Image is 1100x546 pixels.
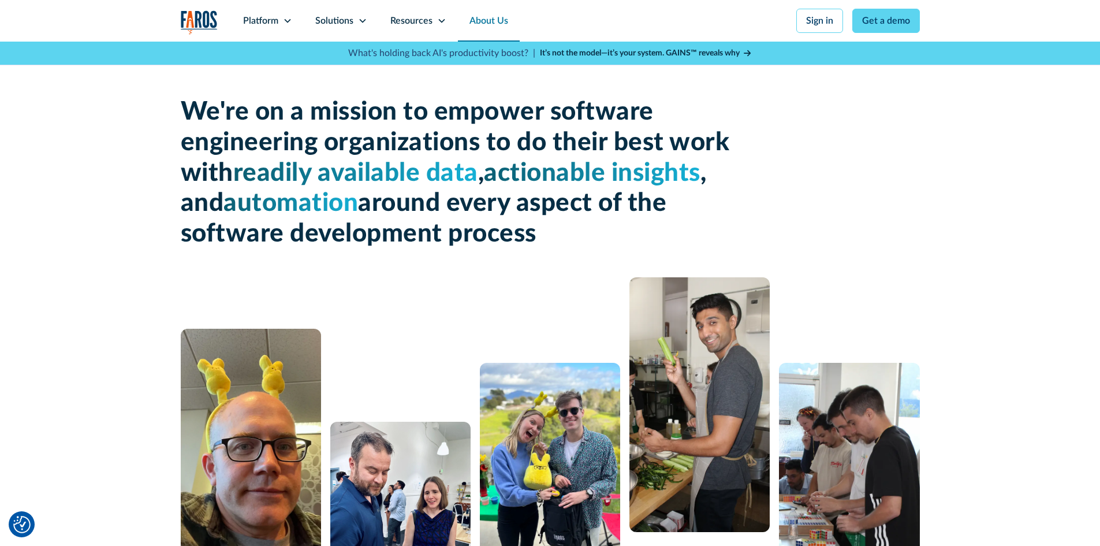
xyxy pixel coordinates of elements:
span: automation [223,191,358,216]
button: Cookie Settings [13,516,31,533]
a: home [181,10,218,34]
span: actionable insights [484,161,700,186]
div: Resources [390,14,432,28]
div: Platform [243,14,278,28]
a: Sign in [796,9,843,33]
p: What's holding back AI's productivity boost? | [348,46,535,60]
span: readily available data [233,161,478,186]
img: Revisit consent button [13,516,31,533]
strong: It’s not the model—it’s your system. GAINS™ reveals why [540,49,740,57]
h1: We're on a mission to empower software engineering organizations to do their best work with , , a... [181,97,735,250]
a: Get a demo [852,9,920,33]
a: It’s not the model—it’s your system. GAINS™ reveals why [540,47,752,60]
div: Solutions [315,14,353,28]
img: man cooking with celery [629,277,770,532]
img: Logo of the analytics and reporting company Faros. [181,10,218,34]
